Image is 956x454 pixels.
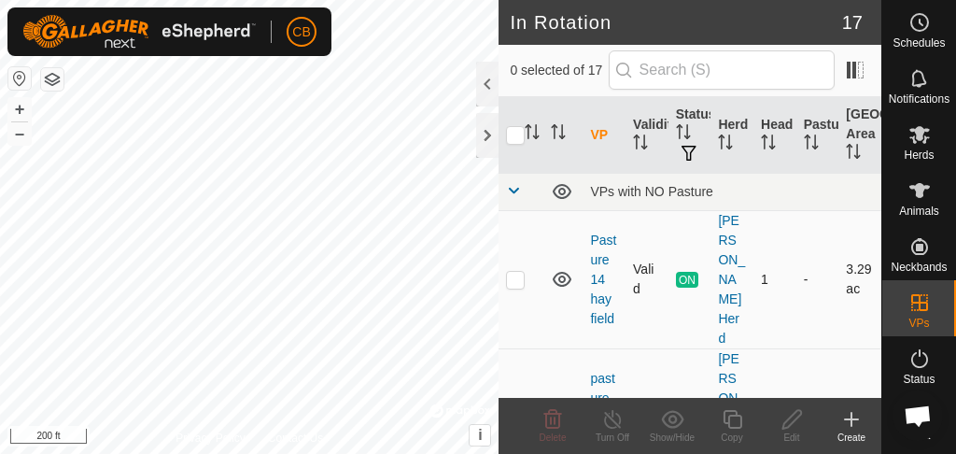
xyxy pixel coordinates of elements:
img: Gallagher Logo [22,15,256,49]
td: 1 [753,210,796,348]
th: Herd [710,97,753,174]
p-sorticon: Activate to sort [804,137,819,152]
span: i [478,427,482,443]
p-sorticon: Activate to sort [551,127,566,142]
td: Valid [626,210,668,348]
div: [PERSON_NAME] Herd [718,211,746,348]
div: VPs with NO Pasture [590,184,874,199]
input: Search (S) [609,50,835,90]
div: Open chat [893,390,943,441]
span: 17 [842,8,863,36]
td: 3.29 ac [838,210,881,348]
span: Neckbands [891,262,947,273]
span: Notifications [889,93,949,105]
h2: In Rotation [510,11,841,34]
span: Status [903,374,935,385]
span: Delete [540,433,567,443]
p-sorticon: Activate to sort [718,137,733,152]
span: CB [292,22,310,42]
span: Animals [899,206,939,217]
th: Validity [626,97,668,174]
button: Map Layers [41,68,63,91]
th: VP [583,97,626,174]
th: [GEOGRAPHIC_DATA] Area [838,97,881,174]
div: Show/Hide [642,431,702,445]
button: i [470,425,490,446]
p-sorticon: Activate to sort [633,137,648,152]
span: Schedules [893,37,945,49]
div: Copy [702,431,762,445]
span: VPs [908,318,929,329]
p-sorticon: Activate to sort [676,127,691,142]
td: - [796,210,839,348]
span: Herds [904,149,934,161]
th: Pasture [796,97,839,174]
p-sorticon: Activate to sort [761,137,776,152]
div: Edit [762,431,822,445]
th: Status [668,97,711,174]
p-sorticon: Activate to sort [846,147,861,162]
button: Reset Map [8,67,31,90]
a: Contact Us [268,430,323,447]
a: Privacy Policy [176,430,246,447]
button: – [8,122,31,145]
p-sorticon: Activate to sort [525,127,540,142]
th: Head [753,97,796,174]
span: 0 selected of 17 [510,61,608,80]
div: Turn Off [583,431,642,445]
div: Create [822,431,881,445]
span: Infra [907,430,930,441]
span: ON [676,272,698,288]
a: Pasture 14 hay field [590,233,616,326]
button: + [8,98,31,121]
